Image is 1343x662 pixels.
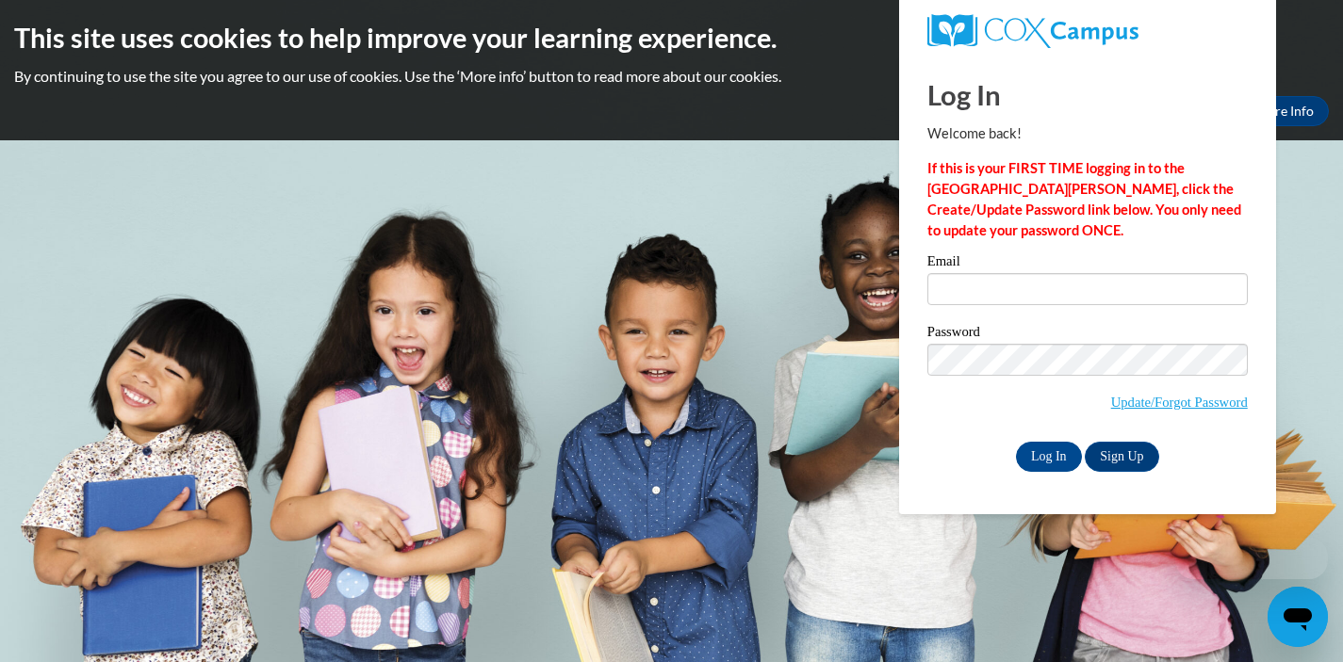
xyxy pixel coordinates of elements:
[1240,96,1329,126] a: More Info
[927,123,1248,144] p: Welcome back!
[1085,442,1158,472] a: Sign Up
[1268,587,1328,647] iframe: Button to launch messaging window
[14,66,1329,87] p: By continuing to use the site you agree to our use of cookies. Use the ‘More info’ button to read...
[1111,395,1248,410] a: Update/Forgot Password
[927,14,1248,48] a: COX Campus
[927,14,1138,48] img: COX Campus
[927,325,1248,344] label: Password
[927,75,1248,114] h1: Log In
[1016,442,1082,472] input: Log In
[14,19,1329,57] h2: This site uses cookies to help improve your learning experience.
[927,254,1248,273] label: Email
[927,160,1241,238] strong: If this is your FIRST TIME logging in to the [GEOGRAPHIC_DATA][PERSON_NAME], click the Create/Upd...
[1175,538,1328,579] iframe: Message from company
